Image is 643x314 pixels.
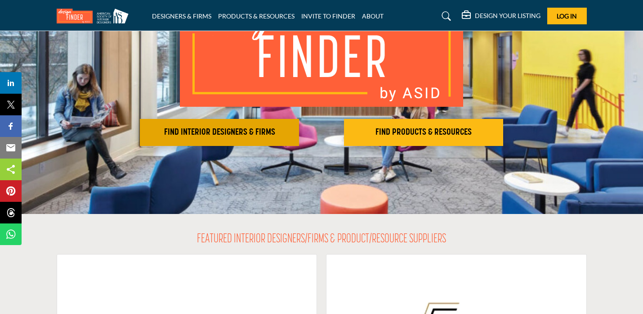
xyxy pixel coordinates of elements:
[152,12,211,20] a: DESIGNERS & FIRMS
[362,12,384,20] a: ABOUT
[475,12,540,20] h5: DESIGN YOUR LISTING
[143,127,296,138] h2: FIND INTERIOR DESIGNERS & FIRMS
[218,12,295,20] a: PRODUCTS & RESOURCES
[344,119,503,146] button: FIND PRODUCTS & RESOURCES
[433,9,457,23] a: Search
[57,9,133,23] img: Site Logo
[197,232,446,247] h2: FEATURED INTERIOR DESIGNERS/FIRMS & PRODUCT/RESOURCE SUPPLIERS
[547,8,587,24] button: Log In
[140,119,299,146] button: FIND INTERIOR DESIGNERS & FIRMS
[347,127,500,138] h2: FIND PRODUCTS & RESOURCES
[301,12,355,20] a: INVITE TO FINDER
[557,12,577,20] span: Log In
[462,11,540,22] div: DESIGN YOUR LISTING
